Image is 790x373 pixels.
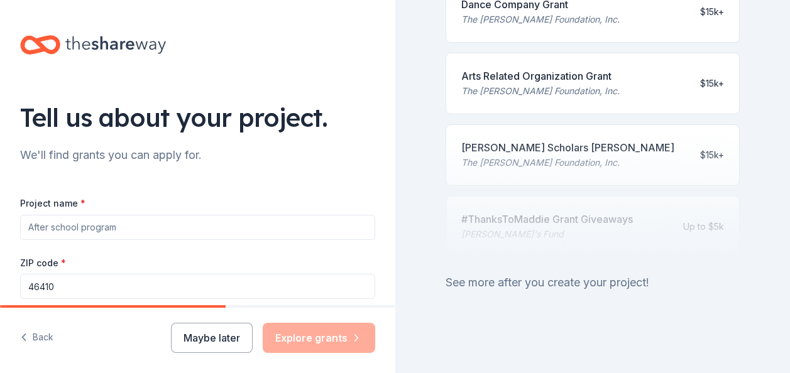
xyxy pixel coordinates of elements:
[20,100,375,135] div: Tell us about your project.
[461,12,620,27] div: The [PERSON_NAME] Foundation, Inc.
[461,84,620,99] div: The [PERSON_NAME] Foundation, Inc.
[461,68,620,84] div: Arts Related Organization Grant
[700,76,724,91] div: $15k+
[20,197,85,210] label: Project name
[20,145,375,165] div: We'll find grants you can apply for.
[20,325,53,351] button: Back
[20,215,375,240] input: After school program
[446,273,740,293] div: See more after you create your project!
[700,4,724,19] div: $15k+
[20,274,375,299] input: 12345 (U.S. only)
[171,323,253,353] button: Maybe later
[20,257,66,269] label: ZIP code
